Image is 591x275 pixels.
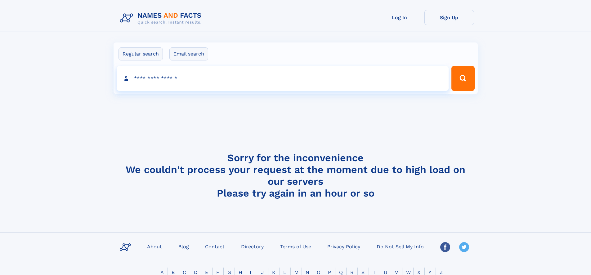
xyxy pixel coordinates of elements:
h4: Sorry for the inconvenience We couldn't process your request at the moment due to high load on ou... [117,152,474,199]
a: Log In [375,10,424,25]
img: Twitter [459,242,469,252]
a: Blog [176,242,191,251]
a: Do Not Sell My Info [374,242,426,251]
img: Logo Names and Facts [117,10,207,27]
input: search input [117,66,449,91]
a: Contact [203,242,227,251]
a: Directory [239,242,266,251]
a: About [145,242,164,251]
label: Email search [169,47,208,60]
img: Facebook [440,242,450,252]
a: Terms of Use [278,242,314,251]
label: Regular search [119,47,163,60]
a: Sign Up [424,10,474,25]
a: Privacy Policy [325,242,363,251]
button: Search Button [451,66,474,91]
